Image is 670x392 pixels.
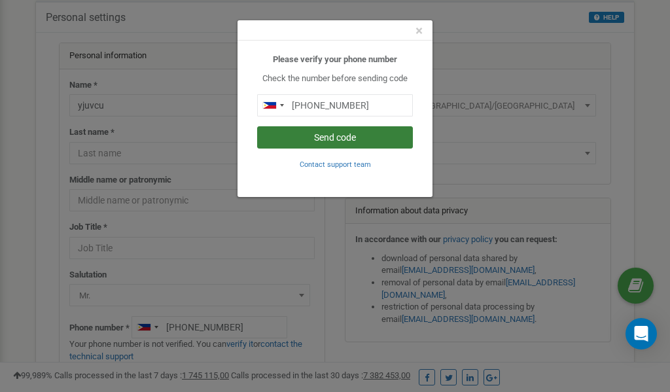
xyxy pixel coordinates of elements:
[257,73,413,85] p: Check the number before sending code
[258,95,288,116] div: Telephone country code
[300,160,371,169] small: Contact support team
[626,318,657,349] div: Open Intercom Messenger
[257,94,413,116] input: 0905 123 4567
[273,54,397,64] b: Please verify your phone number
[257,126,413,149] button: Send code
[300,159,371,169] a: Contact support team
[415,24,423,38] button: Close
[415,23,423,39] span: ×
